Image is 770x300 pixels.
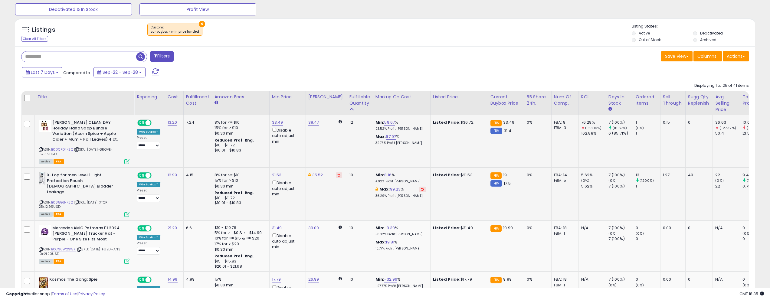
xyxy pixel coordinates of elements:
span: Last 7 Days [31,69,55,75]
a: 31.49 [272,225,282,231]
div: $15 - $15.83 [215,259,265,264]
div: 7 (100%) [608,236,633,242]
div: % [375,120,426,131]
div: $10 - $10.76 [215,225,265,230]
small: FBM [490,180,502,187]
div: FBA: 18 [554,277,574,282]
span: Columns [697,53,716,59]
span: All listings currently available for purchase on Amazon [39,212,53,217]
small: FBA [490,120,502,126]
div: cur buybox < min price landed [151,30,199,34]
img: 41uJbUpVHLL._SL40_.jpg [39,120,51,132]
span: 2025-10-6 18:35 GMT [739,291,764,297]
div: Preset: [137,188,160,202]
div: 0% [527,225,547,231]
p: 10.77% Profit [PERSON_NAME] [375,246,426,251]
a: -32.96 [384,276,397,282]
small: (-53.16%) [747,126,763,130]
a: 26.99 [308,276,319,282]
span: OFF [151,120,160,126]
div: 6.6 [186,225,207,231]
b: Listed Price: [433,276,460,282]
div: $10 - $11.72 [215,196,265,201]
div: Current Buybox Price [490,94,522,106]
a: 14.99 [168,276,178,282]
button: Actions [723,51,749,61]
div: Fulfillment Cost [186,94,209,106]
a: 8.16 [384,172,392,178]
a: 12.99 [168,172,177,178]
span: 19 [503,172,507,178]
div: Win BuyBox * [137,235,160,240]
div: Disable auto adjust min [272,179,301,197]
div: Listed Price [433,94,485,100]
i: Calculated using Dynamic Max Price. [339,120,342,124]
div: 0 [688,120,708,125]
a: 21.20 [168,225,177,231]
a: 33.49 [272,119,283,126]
div: 6 (85.71%) [608,131,633,136]
small: (0%) [636,126,644,130]
div: Win BuyBox * [137,129,160,135]
button: Profit View [139,3,256,15]
p: -6.32% Profit [PERSON_NAME] [375,232,426,236]
div: 0 [742,225,767,231]
a: 35.52 [312,172,323,178]
div: 50.4 [715,131,740,136]
div: 0 [742,236,767,242]
div: 1 [636,131,660,136]
div: 76.29% [581,120,606,125]
button: Save View [661,51,693,61]
div: 7 (100%) [608,172,633,178]
div: Preset: [137,241,160,255]
p: 23.52% Profit [PERSON_NAME] [375,127,426,131]
div: $17.79 [433,277,483,282]
div: $21.53 [433,172,483,178]
p: 32.76% Profit [PERSON_NAME] [375,141,426,145]
h5: Listings [32,26,55,34]
div: Disable auto adjust min [272,127,301,144]
div: % [375,172,426,184]
small: Amazon Fees. [215,100,218,106]
div: 10 [349,277,368,282]
b: Kosmos The Gang: Spiel [49,277,123,284]
a: Terms of Use [52,291,77,297]
div: 15% for > $10 [215,125,265,131]
div: Win BuyBox * [137,182,160,187]
div: 5.62% [581,172,606,178]
strong: Copyright [6,291,28,297]
small: (0%) [608,178,617,183]
span: All listings currently available for purchase on Amazon [39,159,53,164]
b: Max: [375,134,386,139]
div: Fulfillable Quantity [349,94,370,106]
div: % [375,225,426,236]
div: Avg Selling Price [715,94,737,113]
div: 9.49 [742,172,767,178]
div: % [375,187,426,198]
a: 17.79 [272,276,281,282]
b: Min: [375,225,385,231]
div: 0 [742,277,767,282]
div: ASIN: [39,225,129,263]
small: (1200%) [640,178,654,183]
div: 1 [636,120,660,125]
div: N/A [715,277,735,282]
span: OFF [151,173,160,178]
b: Reduced Prof. Rng. [215,253,254,259]
div: 1 [636,184,660,189]
div: Num of Comp. [554,94,576,106]
button: × [199,21,205,27]
div: [PERSON_NAME] [308,94,344,100]
th: The percentage added to the cost of goods (COGS) that forms the calculator for Min & Max prices. [373,91,430,115]
div: $20.01 - $21.68 [215,264,265,269]
div: 0% [527,172,547,178]
div: 8% for <= $10 [215,172,265,178]
div: 0 [688,225,708,231]
div: 4.15 [186,172,207,178]
b: Min: [375,172,385,178]
div: 7 (100%) [608,184,633,189]
button: Deactivated & In Stock [15,3,132,15]
div: 10.07 [742,120,767,125]
div: 10 [349,225,368,231]
div: FBA: 8 [554,120,574,125]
